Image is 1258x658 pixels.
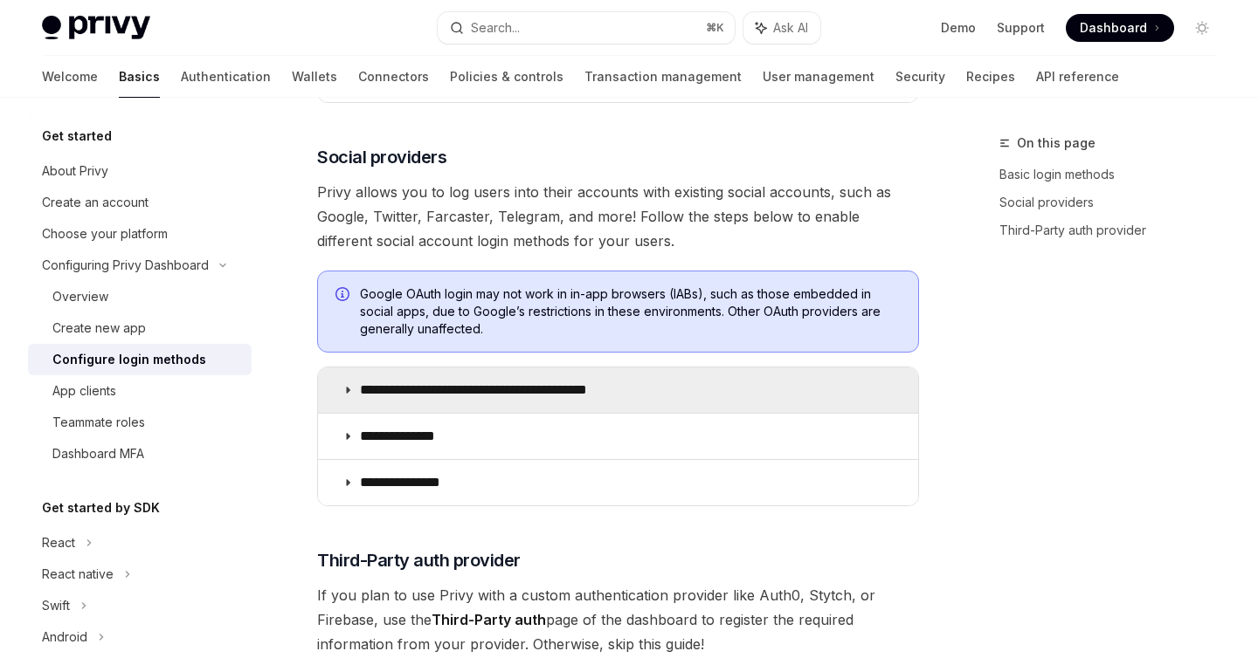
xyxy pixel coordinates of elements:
[42,56,98,98] a: Welcome
[999,161,1230,188] a: Basic login methods
[28,407,252,438] a: Teammate roles
[438,12,734,44] button: Search...⌘K
[181,56,271,98] a: Authentication
[28,218,252,250] a: Choose your platform
[432,611,546,628] strong: Third-Party auth
[584,56,742,98] a: Transaction management
[42,161,108,182] div: About Privy
[28,281,252,312] a: Overview
[1188,14,1216,42] button: Toggle dark mode
[706,21,724,35] span: ⌘ K
[42,595,70,616] div: Swift
[450,56,563,98] a: Policies & controls
[895,56,945,98] a: Security
[28,312,252,344] a: Create new app
[360,285,901,338] span: Google OAuth login may not work in in-app browsers (IABs), such as those embedded in social apps,...
[1036,56,1119,98] a: API reference
[28,155,252,187] a: About Privy
[941,19,976,37] a: Demo
[28,375,252,407] a: App clients
[999,188,1230,216] a: Social providers
[52,443,144,464] div: Dashboard MFA
[42,223,168,244] div: Choose your platform
[997,19,1045,37] a: Support
[999,216,1230,244] a: Third-Party auth provider
[317,548,521,572] span: Third-Party auth provider
[52,380,116,401] div: App clients
[743,12,820,44] button: Ask AI
[42,532,75,553] div: React
[42,126,112,147] h5: Get started
[28,187,252,218] a: Create an account
[317,145,446,169] span: Social providers
[1017,133,1096,154] span: On this page
[42,192,149,213] div: Create an account
[42,255,209,276] div: Configuring Privy Dashboard
[317,180,919,253] span: Privy allows you to log users into their accounts with existing social accounts, such as Google, ...
[52,286,108,307] div: Overview
[52,318,146,339] div: Create new app
[358,56,429,98] a: Connectors
[42,627,87,648] div: Android
[335,287,353,305] svg: Info
[42,497,160,518] h5: Get started by SDK
[52,412,145,433] div: Teammate roles
[773,19,808,37] span: Ask AI
[763,56,874,98] a: User management
[28,344,252,375] a: Configure login methods
[42,16,150,40] img: light logo
[28,438,252,470] a: Dashboard MFA
[1066,14,1174,42] a: Dashboard
[471,17,520,38] div: Search...
[119,56,160,98] a: Basics
[292,56,337,98] a: Wallets
[42,564,114,585] div: React native
[1080,19,1147,37] span: Dashboard
[317,583,919,656] span: If you plan to use Privy with a custom authentication provider like Auth0, Stytch, or Firebase, u...
[966,56,1015,98] a: Recipes
[52,349,206,370] div: Configure login methods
